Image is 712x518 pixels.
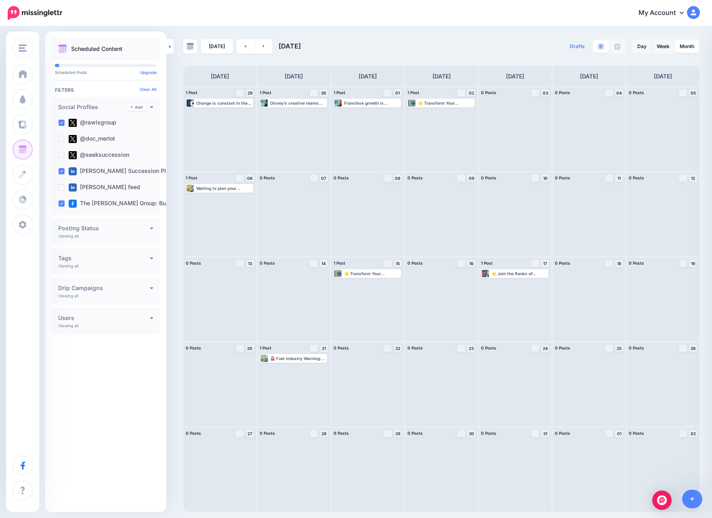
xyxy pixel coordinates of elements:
[617,432,622,436] span: 01
[201,39,233,54] a: [DATE]
[615,430,623,437] a: 01
[691,176,695,180] span: 12
[617,176,621,180] span: 11
[321,432,326,436] span: 28
[481,431,496,436] span: 0 Posts
[69,167,77,175] img: linkedin-square.png
[469,261,473,265] span: 16
[652,491,672,510] div: Open Intercom Messenger
[334,175,349,180] span: 0 Posts
[334,345,349,350] span: 0 Posts
[211,72,229,81] h4: [DATE]
[140,87,157,92] a: Clear All
[580,72,598,81] h4: [DATE]
[691,346,695,350] span: 26
[555,261,570,265] span: 0 Posts
[58,285,150,291] h4: Drip Campaigns
[247,346,252,350] span: 20
[127,103,146,111] a: Add
[541,345,549,352] a: 24
[615,345,623,352] a: 25
[394,260,402,267] a: 15
[187,43,194,50] img: calendar-grey-darker.png
[248,91,252,95] span: 29
[629,431,644,436] span: 0 Posts
[541,260,549,267] a: 17
[140,70,157,75] a: Upgrade
[359,72,377,81] h4: [DATE]
[691,261,695,265] span: 19
[467,175,475,182] a: 09
[395,432,400,436] span: 29
[394,89,402,97] a: 01
[8,6,62,20] img: Missinglettr
[555,345,570,350] span: 0 Posts
[433,72,451,81] h4: [DATE]
[246,345,254,352] a: 20
[394,345,402,352] a: 22
[629,175,644,180] span: 0 Posts
[689,430,697,437] a: 02
[246,89,254,97] a: 29
[469,432,474,436] span: 30
[58,104,127,110] h4: Social Profiles
[320,175,328,182] a: 07
[69,183,77,192] img: linkedin-square.png
[555,431,570,436] span: 0 Posts
[321,176,326,180] span: 07
[541,89,549,97] a: 03
[395,176,400,180] span: 08
[69,119,116,127] label: @rawlsgroup
[467,345,475,352] a: 23
[69,151,77,159] img: twitter-square.png
[247,176,252,180] span: 06
[186,261,201,265] span: 0 Posts
[469,346,474,350] span: 23
[320,260,328,267] a: 14
[407,431,423,436] span: 0 Posts
[321,261,326,265] span: 14
[69,119,77,127] img: twitter-square.png
[630,3,700,23] a: My Account
[616,91,622,95] span: 04
[675,40,699,53] a: Month
[543,261,547,265] span: 17
[270,101,326,105] div: Disney’s creative teams revolted. Morale tanked. The board intervened. One poor leadership handof...
[69,135,77,143] img: twitter-square.png
[617,261,621,265] span: 18
[654,72,672,81] h4: [DATE]
[260,431,275,436] span: 0 Posts
[334,431,349,436] span: 0 Posts
[320,430,328,437] a: 28
[481,90,496,95] span: 0 Posts
[58,263,78,268] p: Viewing all
[58,44,67,53] img: calendar.png
[270,356,326,361] div: 🚨 Fuel Industry Warning: Leadership Crisis Incoming! "Are you prepared for the next big industry ...
[58,293,78,298] p: Viewing all
[467,260,475,267] a: 16
[543,346,548,350] span: 24
[19,44,27,52] img: menu.png
[246,430,254,437] a: 27
[565,39,590,54] a: Drafts
[71,46,122,52] p: Scheduled Content
[407,345,423,350] span: 0 Posts
[541,175,549,182] a: 10
[58,255,150,261] h4: Tags
[69,200,77,208] img: facebook-square.png
[69,183,140,192] label: [PERSON_NAME] feed
[344,271,400,276] div: 🌟 Transform Your Franchise with Proven Growth Strategies 🌟 Every franchisee aims to not just surv...
[196,186,252,191] div: Waiting to plan your business’s future could cost you. Learn the growth strategy that’s helping f...
[285,72,303,81] h4: [DATE]
[629,90,644,95] span: 0 Posts
[629,345,644,350] span: 0 Posts
[321,91,326,95] span: 30
[541,430,549,437] a: 31
[652,40,674,53] a: Week
[506,72,524,81] h4: [DATE]
[322,346,326,350] span: 21
[334,90,345,95] span: 1 Post
[69,167,181,175] label: [PERSON_NAME] Succession Plann…
[69,151,129,159] label: @seeksuccession
[260,345,271,350] span: 1 Post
